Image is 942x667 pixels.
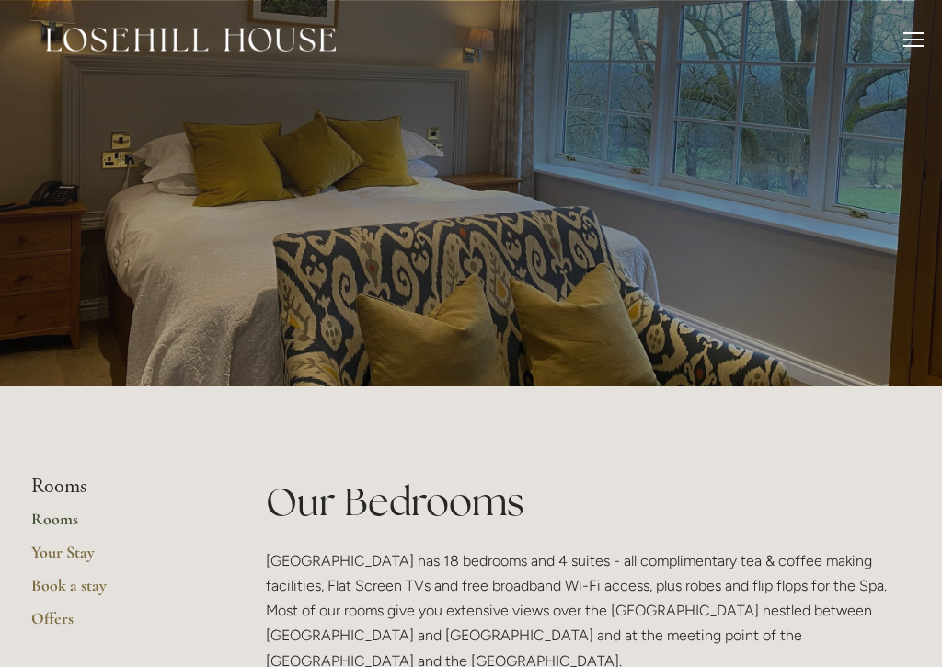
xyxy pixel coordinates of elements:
[31,575,207,608] a: Book a stay
[31,509,207,542] a: Rooms
[266,475,911,529] h1: Our Bedrooms
[31,475,207,499] li: Rooms
[31,542,207,575] a: Your Stay
[31,608,207,641] a: Offers
[46,28,336,52] img: Losehill House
